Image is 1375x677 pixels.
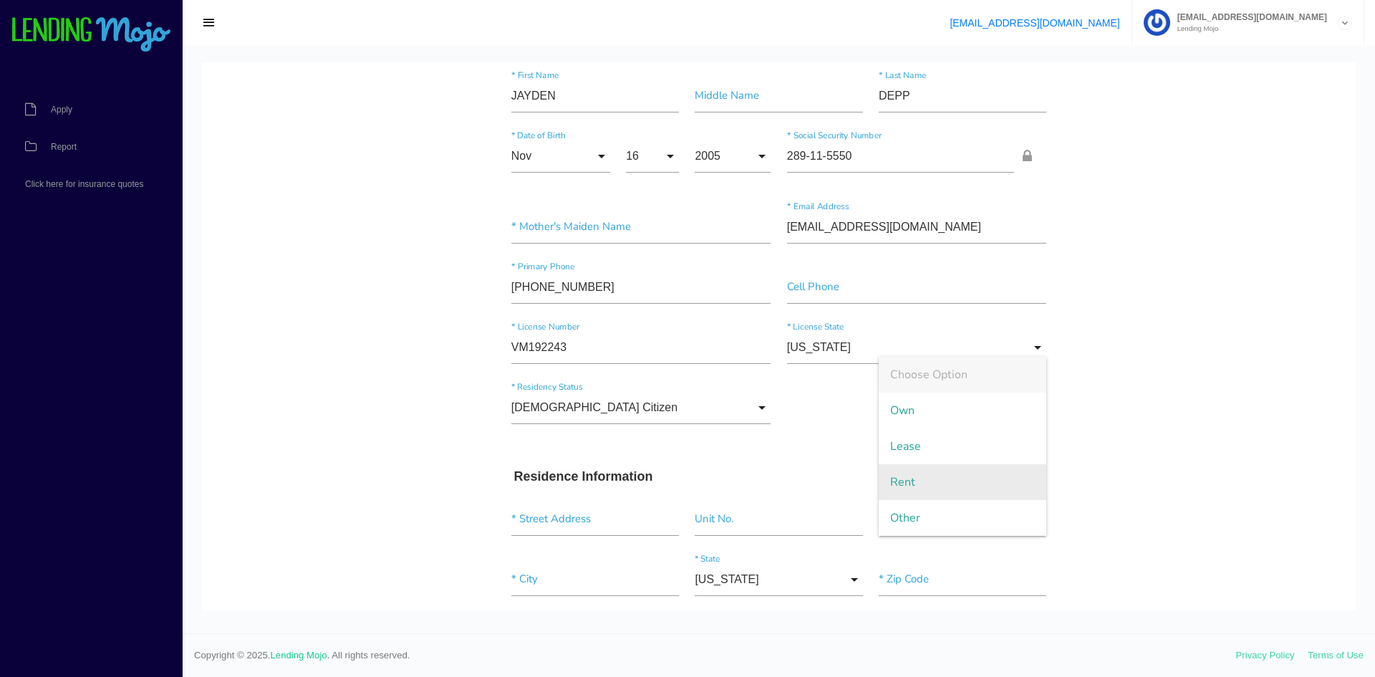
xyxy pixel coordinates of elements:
img: logo-small.png [11,17,172,53]
span: Copyright © 2025. . All rights reserved. [194,648,1236,663]
a: Terms of Use [1308,650,1364,661]
span: Click here for insurance quotes [25,180,143,188]
span: [EMAIL_ADDRESS][DOMAIN_NAME] [1170,13,1327,21]
a: [EMAIL_ADDRESS][DOMAIN_NAME] [950,17,1119,29]
span: Choose Option [677,294,844,330]
img: Profile image [1144,9,1170,36]
span: Own [677,330,844,366]
span: Other [677,438,844,474]
a: Privacy Policy [1236,650,1295,661]
small: Lending Mojo [1170,25,1327,32]
span: Report [51,143,77,151]
span: Lease [677,366,844,402]
span: Apply [51,105,72,114]
span: Rent [677,402,844,438]
h3: Residence Information [312,407,842,423]
a: Lending Mojo [271,650,327,661]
